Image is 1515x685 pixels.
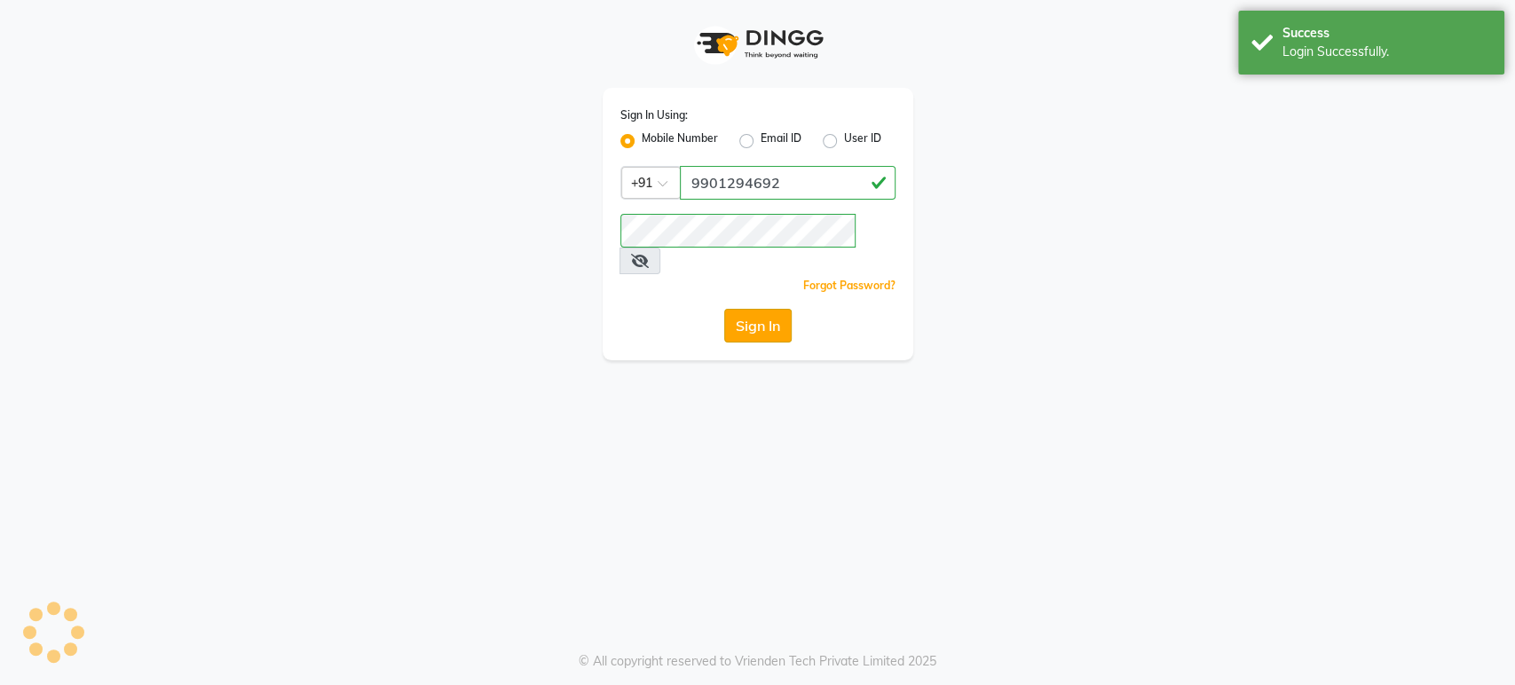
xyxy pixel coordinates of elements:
label: Mobile Number [642,130,718,152]
label: Sign In Using: [620,107,688,123]
button: Sign In [724,309,792,342]
input: Username [620,214,856,248]
label: User ID [844,130,881,152]
input: Username [680,166,896,200]
div: Success [1282,24,1491,43]
div: Login Successfully. [1282,43,1491,61]
a: Forgot Password? [803,279,896,292]
img: logo1.svg [687,18,829,70]
label: Email ID [761,130,801,152]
